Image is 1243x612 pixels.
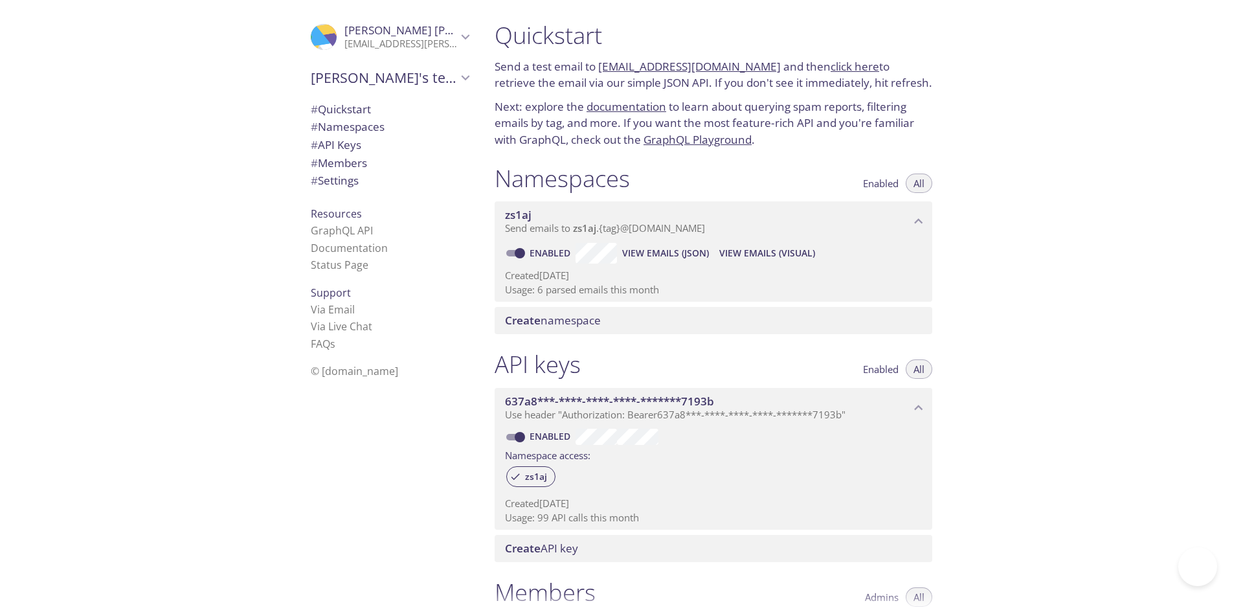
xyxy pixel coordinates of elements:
a: documentation [587,99,666,114]
span: namespace [505,313,601,328]
div: Team Settings [300,172,479,190]
h1: Quickstart [495,21,932,50]
a: Enabled [528,430,576,442]
div: Romeo Briones [300,16,479,58]
div: Namespaces [300,118,479,136]
div: Romeo's team [300,61,479,95]
label: Namespace access: [505,445,590,464]
span: Send emails to . {tag} @[DOMAIN_NAME] [505,221,705,234]
a: Enabled [528,247,576,259]
span: © [DOMAIN_NAME] [311,364,398,378]
span: [PERSON_NAME] [PERSON_NAME] [344,23,522,38]
span: API Keys [311,137,361,152]
span: View Emails (Visual) [719,245,815,261]
p: [EMAIL_ADDRESS][PERSON_NAME][DOMAIN_NAME] [344,38,457,51]
h1: API keys [495,350,581,379]
div: zs1aj namespace [495,201,932,242]
p: Next: explore the to learn about querying spam reports, filtering emails by tag, and more. If you... [495,98,932,148]
button: Enabled [855,174,906,193]
span: Resources [311,207,362,221]
button: Admins [857,587,906,607]
span: # [311,155,318,170]
span: Settings [311,173,359,188]
span: zs1aj [505,207,532,222]
span: # [311,173,318,188]
span: Members [311,155,367,170]
div: zs1aj [506,466,555,487]
a: GraphQL API [311,223,373,238]
a: FAQ [311,337,335,351]
p: Created [DATE] [505,497,922,510]
button: Enabled [855,359,906,379]
span: # [311,137,318,152]
div: Create namespace [495,307,932,334]
p: Send a test email to and then to retrieve the email via our simple JSON API. If you don't see it ... [495,58,932,91]
span: zs1aj [517,471,555,482]
a: Status Page [311,258,368,272]
span: Namespaces [311,119,385,134]
span: [PERSON_NAME]'s team [311,69,457,87]
span: s [330,337,335,351]
a: Via Live Chat [311,319,372,334]
button: View Emails (Visual) [714,243,820,264]
span: Support [311,286,351,300]
span: Create [505,541,541,556]
span: # [311,102,318,117]
span: Quickstart [311,102,371,117]
h1: Members [495,578,596,607]
p: Usage: 99 API calls this month [505,511,922,525]
a: [EMAIL_ADDRESS][DOMAIN_NAME] [598,59,781,74]
p: Created [DATE] [505,269,922,282]
span: API key [505,541,578,556]
h1: Namespaces [495,164,630,193]
div: Quickstart [300,100,479,119]
button: All [906,359,932,379]
div: Members [300,154,479,172]
p: Usage: 6 parsed emails this month [505,283,922,297]
iframe: Help Scout Beacon - Open [1178,547,1217,586]
div: Create API Key [495,535,932,562]
button: All [906,174,932,193]
span: Create [505,313,541,328]
span: View Emails (JSON) [622,245,709,261]
a: GraphQL Playground [644,132,752,147]
button: View Emails (JSON) [617,243,714,264]
a: Documentation [311,241,388,255]
span: # [311,119,318,134]
a: Via Email [311,302,355,317]
div: API Keys [300,136,479,154]
button: All [906,587,932,607]
a: click here [831,59,879,74]
span: zs1aj [573,221,596,234]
